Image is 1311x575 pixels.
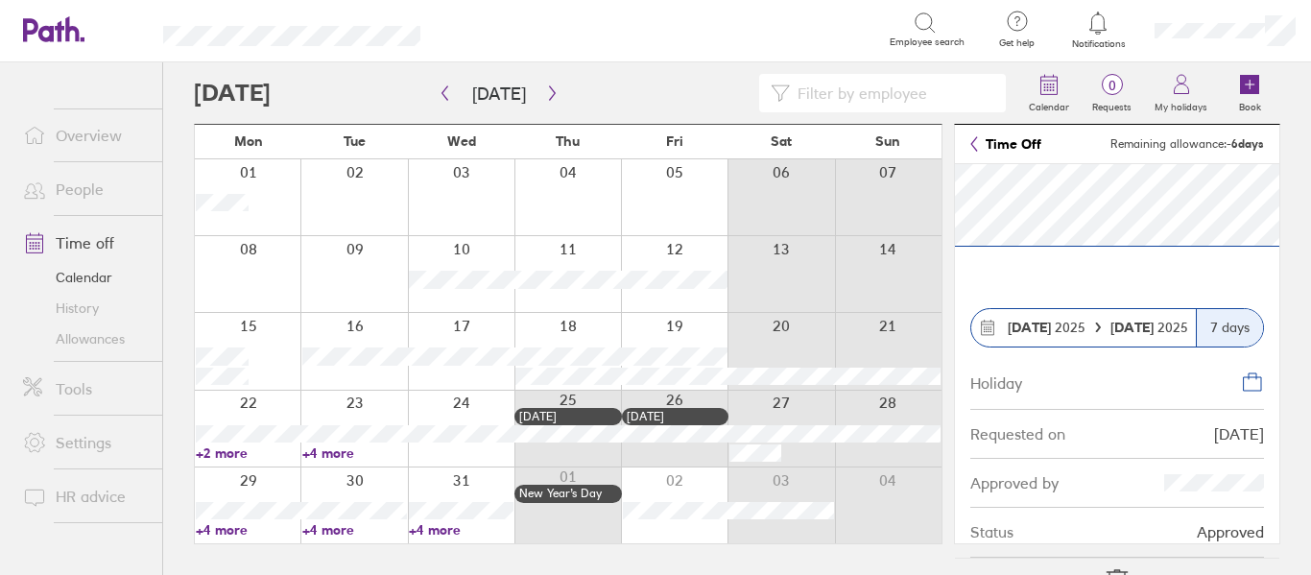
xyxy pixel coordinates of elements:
span: Fri [666,133,683,149]
a: Overview [8,116,162,155]
input: Filter by employee [790,75,994,111]
div: [DATE] [1214,425,1264,443]
span: Notifications [1067,38,1130,50]
a: +4 more [302,521,407,539]
label: Calendar [1017,96,1081,113]
a: Allowances [8,323,162,354]
span: Sun [875,133,900,149]
span: Get help [986,37,1048,49]
label: My holidays [1143,96,1219,113]
span: 2025 [1110,320,1188,335]
a: 0Requests [1081,62,1143,124]
a: Tools [8,370,162,408]
span: Sat [771,133,792,149]
div: New Year’s Day [519,487,616,500]
a: Time off [8,224,162,262]
a: Time Off [970,136,1041,152]
a: My holidays [1143,62,1219,124]
strong: [DATE] [1110,319,1157,336]
div: [DATE] [519,410,616,423]
span: Remaining allowance: [1110,137,1264,151]
a: +4 more [302,444,407,462]
a: HR advice [8,477,162,515]
div: Search [472,20,521,37]
span: 2025 [1008,320,1085,335]
a: Notifications [1067,10,1130,50]
div: Approved [1197,523,1264,540]
a: +2 more [196,444,300,462]
a: +4 more [409,521,513,539]
button: [DATE] [457,78,541,109]
div: Requested on [970,425,1065,443]
span: 0 [1081,78,1143,93]
a: People [8,170,162,208]
span: Mon [234,133,263,149]
div: [DATE] [627,410,724,423]
strong: -6 days [1227,136,1264,151]
a: Book [1219,62,1280,124]
span: Employee search [890,36,965,48]
div: Status [970,523,1013,540]
a: Settings [8,423,162,462]
label: Book [1228,96,1273,113]
strong: [DATE] [1008,319,1051,336]
a: +4 more [196,521,300,539]
span: Tue [344,133,366,149]
label: Requests [1081,96,1143,113]
div: 7 days [1196,309,1263,347]
a: History [8,293,162,323]
div: Approved by [970,474,1059,491]
div: Holiday [970,371,1022,392]
a: Calendar [1017,62,1081,124]
a: Calendar [8,262,162,293]
span: Thu [556,133,580,149]
span: Wed [447,133,476,149]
